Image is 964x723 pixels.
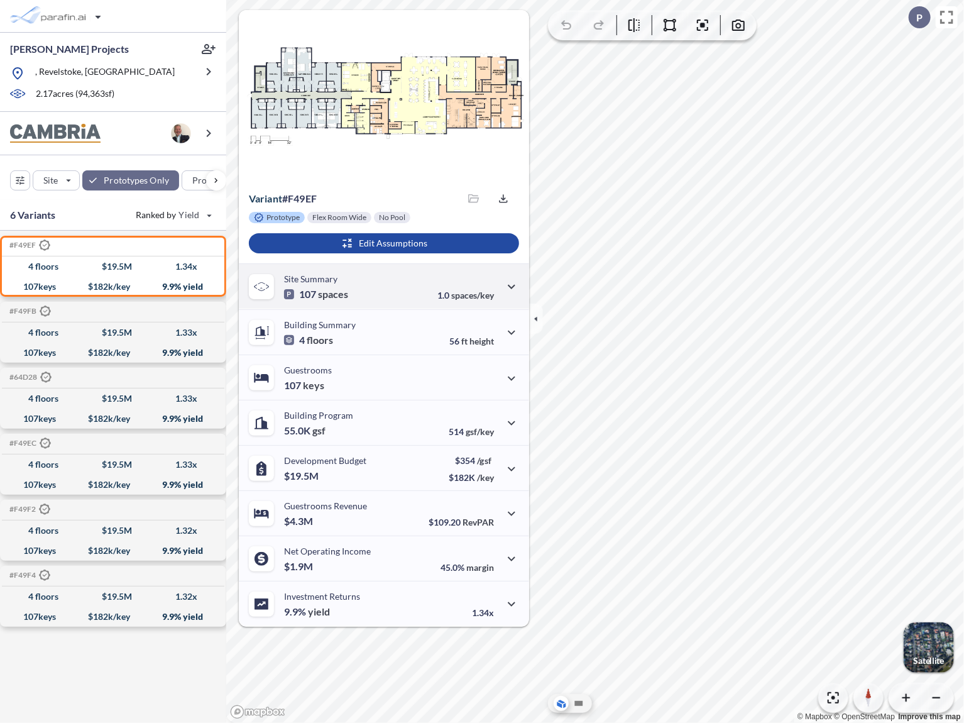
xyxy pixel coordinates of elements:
span: gsf/key [466,426,494,437]
p: $4.3M [284,515,315,527]
button: Site [33,170,80,190]
p: $354 [449,455,494,466]
a: Mapbox [797,712,832,721]
p: 45.0% [441,562,494,573]
p: Development Budget [284,455,366,466]
p: 107 [284,288,348,301]
p: Building Program [284,410,353,421]
h5: Click to copy the code [7,570,50,582]
p: No Pool [379,212,405,223]
span: /gsf [477,455,491,466]
p: Satellite [914,656,944,666]
button: Edit Assumptions [249,233,519,253]
p: Prototypes Only [104,174,169,187]
h5: Click to copy the code [7,372,52,384]
span: margin [466,562,494,573]
span: RevPAR [463,517,494,527]
p: Net Operating Income [284,546,371,556]
span: floors [307,334,333,346]
a: OpenStreetMap [834,712,895,721]
h5: Click to copy the code [7,240,50,251]
p: $1.9M [284,560,315,573]
p: $109.20 [429,517,494,527]
p: 1.0 [437,290,494,301]
button: Prototypes Only [82,170,179,190]
p: Investment Returns [284,591,360,602]
span: spaces [318,288,348,301]
p: P [916,12,923,23]
p: [PERSON_NAME] Projects [10,42,129,56]
h5: Click to copy the code [7,438,51,450]
p: , Revelstoke, [GEOGRAPHIC_DATA] [35,65,175,81]
span: gsf [312,424,326,437]
p: Site [43,174,58,187]
p: $19.5M [284,470,320,482]
span: Variant [249,192,282,204]
button: Aerial View [554,696,569,711]
span: keys [303,379,324,392]
p: Guestrooms [284,365,332,375]
span: height [469,336,494,346]
p: 4 [284,334,333,346]
p: 107 [284,379,324,392]
h5: Click to copy the code [7,504,50,516]
p: Program [192,174,227,187]
p: 6 Variants [10,207,56,223]
p: Flex Room Wide [312,212,366,223]
img: BrandImage [10,124,101,143]
img: user logo [171,123,191,143]
span: yield [308,605,330,618]
button: Site Plan [571,696,586,711]
a: Improve this map [899,712,961,721]
button: Ranked by Yield [126,205,220,225]
p: 514 [449,426,494,437]
img: Switcher Image [904,622,954,673]
span: /key [477,472,494,483]
p: Edit Assumptions [359,237,427,250]
span: ft [461,336,468,346]
p: 56 [449,336,494,346]
a: Mapbox homepage [230,705,285,719]
p: # f49ef [249,192,317,205]
p: 2.17 acres ( 94,363 sf) [36,87,114,101]
p: Building Summary [284,319,356,330]
button: Program [182,170,249,190]
p: Prototype [266,212,300,223]
p: 1.34x [472,607,494,618]
p: 9.9% [284,605,330,618]
h5: Click to copy the code [7,306,51,317]
span: spaces/key [451,290,494,301]
button: Switcher ImageSatellite [904,622,954,673]
p: Site Summary [284,273,337,284]
p: $182K [449,472,494,483]
span: Yield [179,209,200,221]
p: Guestrooms Revenue [284,500,367,511]
p: 55.0K [284,424,326,437]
